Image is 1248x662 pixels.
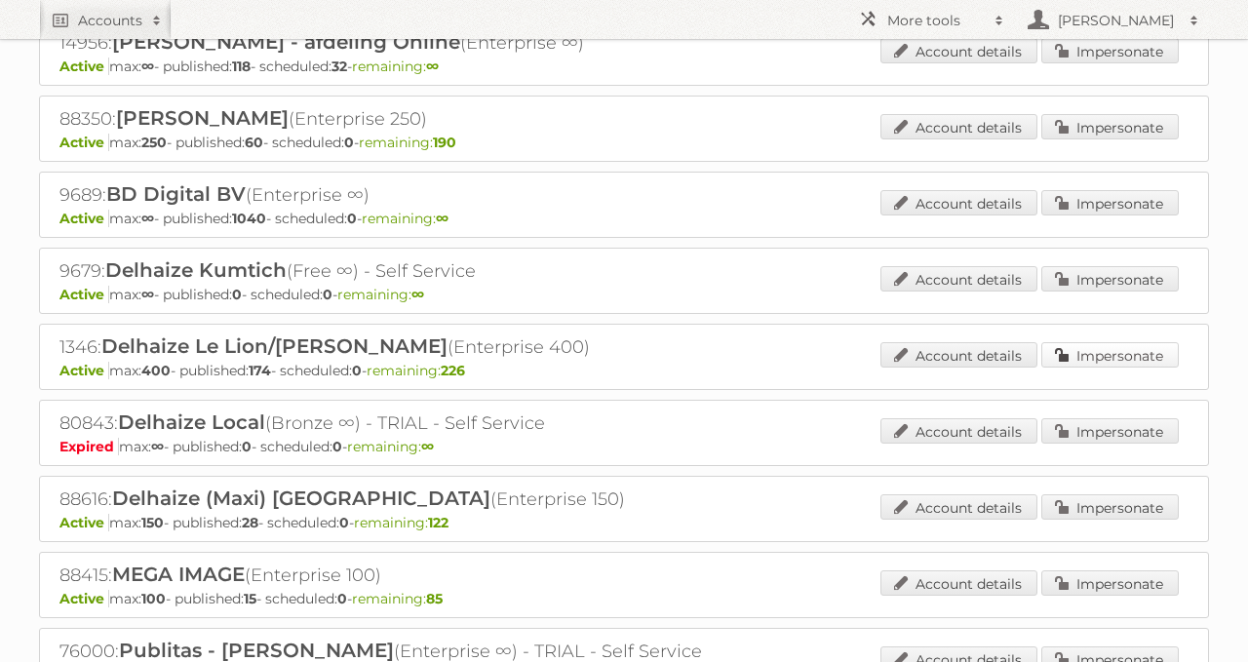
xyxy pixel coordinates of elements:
[59,286,1189,303] p: max: - published: - scheduled: -
[141,514,164,531] strong: 150
[106,182,246,206] span: BD Digital BV
[118,410,265,434] span: Delhaize Local
[880,494,1037,520] a: Account details
[232,286,242,303] strong: 0
[141,286,154,303] strong: ∞
[59,514,109,531] span: Active
[331,58,347,75] strong: 32
[244,590,256,607] strong: 15
[1053,11,1180,30] h2: [PERSON_NAME]
[141,210,154,227] strong: ∞
[344,134,354,151] strong: 0
[887,11,985,30] h2: More tools
[59,134,1189,151] p: max: - published: - scheduled: -
[337,590,347,607] strong: 0
[352,362,362,379] strong: 0
[59,106,742,132] h2: 88350: (Enterprise 250)
[112,30,460,54] span: [PERSON_NAME] - afdeling Online
[352,590,443,607] span: remaining:
[59,410,742,436] h2: 80843: (Bronze ∞) - TRIAL - Self Service
[59,134,109,151] span: Active
[112,487,490,510] span: Delhaize (Maxi) [GEOGRAPHIC_DATA]
[347,438,434,455] span: remaining:
[59,563,742,588] h2: 88415: (Enterprise 100)
[436,210,448,227] strong: ∞
[1041,266,1179,292] a: Impersonate
[78,11,142,30] h2: Accounts
[880,190,1037,215] a: Account details
[426,590,443,607] strong: 85
[880,418,1037,444] a: Account details
[59,210,109,227] span: Active
[59,514,1189,531] p: max: - published: - scheduled: -
[59,362,109,379] span: Active
[1041,38,1179,63] a: Impersonate
[359,134,456,151] span: remaining:
[352,58,439,75] span: remaining:
[141,362,171,379] strong: 400
[59,334,742,360] h2: 1346: (Enterprise 400)
[112,563,245,586] span: MEGA IMAGE
[433,134,456,151] strong: 190
[242,438,252,455] strong: 0
[428,514,448,531] strong: 122
[1041,190,1179,215] a: Impersonate
[880,570,1037,596] a: Account details
[59,286,109,303] span: Active
[249,362,271,379] strong: 174
[232,210,266,227] strong: 1040
[59,210,1189,227] p: max: - published: - scheduled: -
[1041,114,1179,139] a: Impersonate
[59,182,742,208] h2: 9689: (Enterprise ∞)
[242,514,258,531] strong: 28
[59,58,1189,75] p: max: - published: - scheduled: -
[339,514,349,531] strong: 0
[59,487,742,512] h2: 88616: (Enterprise 150)
[141,58,154,75] strong: ∞
[1041,570,1179,596] a: Impersonate
[323,286,332,303] strong: 0
[119,639,394,662] span: Publitas - [PERSON_NAME]
[245,134,263,151] strong: 60
[354,514,448,531] span: remaining:
[141,134,167,151] strong: 250
[232,58,251,75] strong: 118
[1041,494,1179,520] a: Impersonate
[59,58,109,75] span: Active
[59,438,119,455] span: Expired
[141,590,166,607] strong: 100
[151,438,164,455] strong: ∞
[426,58,439,75] strong: ∞
[59,362,1189,379] p: max: - published: - scheduled: -
[116,106,289,130] span: [PERSON_NAME]
[105,258,287,282] span: Delhaize Kumtich
[1041,342,1179,368] a: Impersonate
[59,590,1189,607] p: max: - published: - scheduled: -
[421,438,434,455] strong: ∞
[1041,418,1179,444] a: Impersonate
[347,210,357,227] strong: 0
[441,362,465,379] strong: 226
[59,590,109,607] span: Active
[880,38,1037,63] a: Account details
[411,286,424,303] strong: ∞
[101,334,448,358] span: Delhaize Le Lion/[PERSON_NAME]
[367,362,465,379] span: remaining:
[880,114,1037,139] a: Account details
[59,258,742,284] h2: 9679: (Free ∞) - Self Service
[880,342,1037,368] a: Account details
[59,30,742,56] h2: 14956: (Enterprise ∞)
[362,210,448,227] span: remaining:
[59,438,1189,455] p: max: - published: - scheduled: -
[337,286,424,303] span: remaining:
[332,438,342,455] strong: 0
[880,266,1037,292] a: Account details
